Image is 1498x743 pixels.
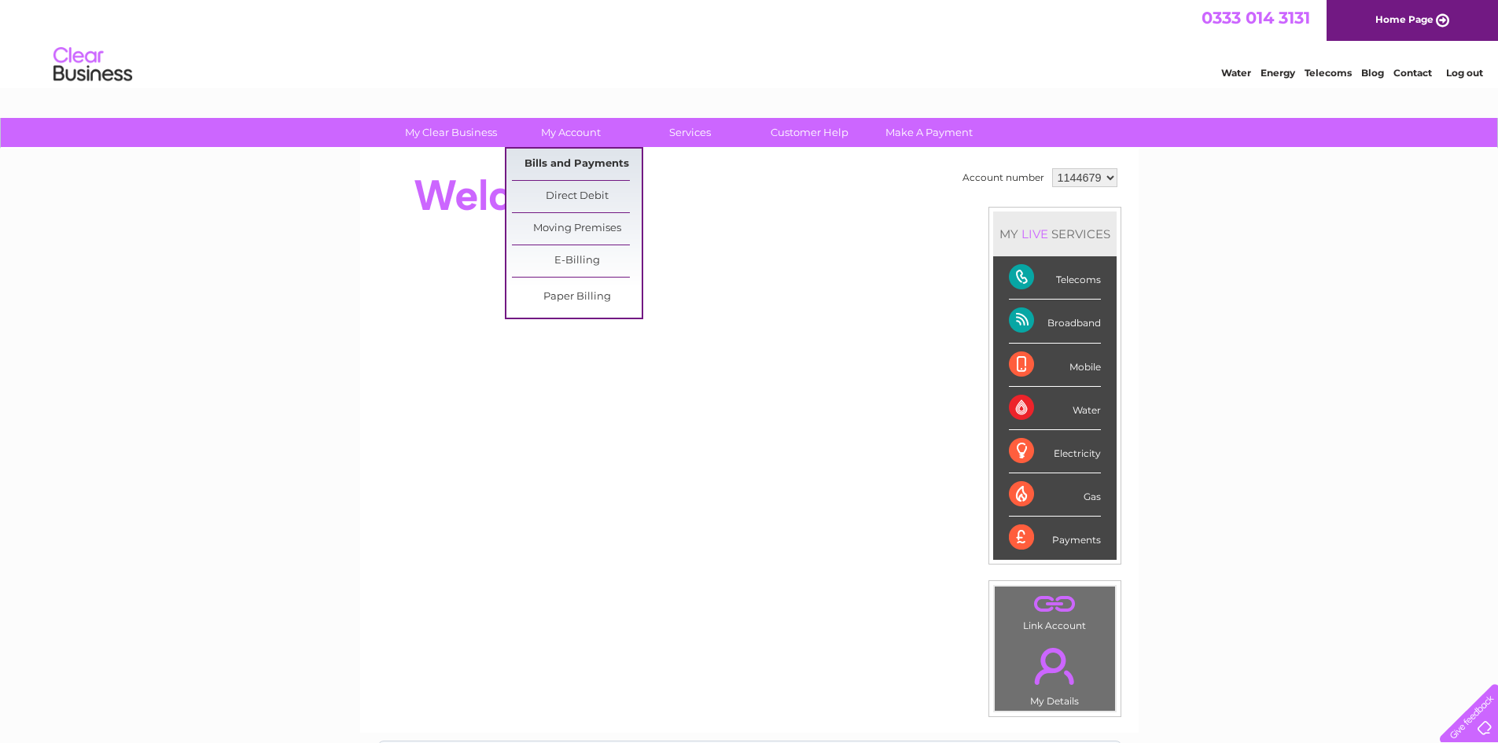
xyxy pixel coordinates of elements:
[1009,300,1101,343] div: Broadband
[53,41,133,89] img: logo.png
[993,211,1117,256] div: MY SERVICES
[1009,473,1101,517] div: Gas
[1221,67,1251,79] a: Water
[1009,344,1101,387] div: Mobile
[864,118,994,147] a: Make A Payment
[994,586,1116,635] td: Link Account
[1305,67,1352,79] a: Telecoms
[506,118,635,147] a: My Account
[1009,256,1101,300] div: Telecoms
[1261,67,1295,79] a: Energy
[1009,430,1101,473] div: Electricity
[1009,517,1101,559] div: Payments
[1361,67,1384,79] a: Blog
[386,118,516,147] a: My Clear Business
[999,590,1111,618] a: .
[994,634,1116,712] td: My Details
[512,281,642,313] a: Paper Billing
[512,181,642,212] a: Direct Debit
[1018,226,1051,241] div: LIVE
[1446,67,1483,79] a: Log out
[625,118,755,147] a: Services
[999,638,1111,693] a: .
[745,118,874,147] a: Customer Help
[959,164,1048,191] td: Account number
[512,149,642,180] a: Bills and Payments
[1393,67,1432,79] a: Contact
[378,9,1121,76] div: Clear Business is a trading name of Verastar Limited (registered in [GEOGRAPHIC_DATA] No. 3667643...
[512,245,642,277] a: E-Billing
[1009,387,1101,430] div: Water
[1202,8,1310,28] a: 0333 014 3131
[512,213,642,245] a: Moving Premises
